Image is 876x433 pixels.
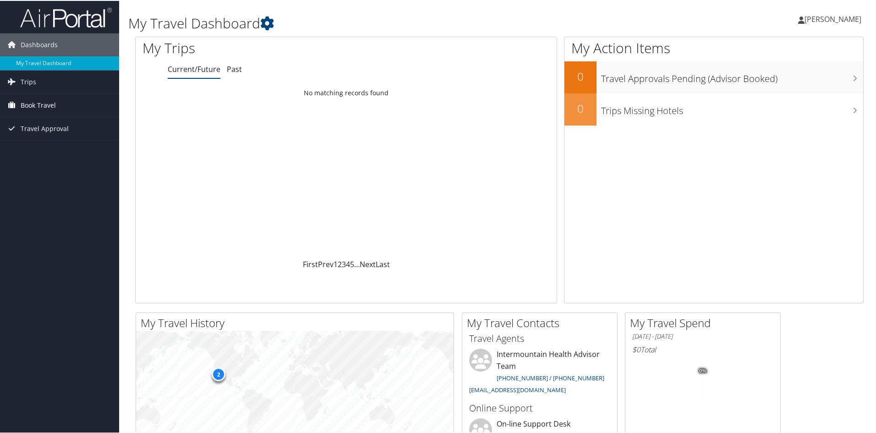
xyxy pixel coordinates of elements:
[564,100,597,115] h2: 0
[21,116,69,139] span: Travel Approval
[142,38,374,57] h1: My Trips
[21,93,56,116] span: Book Travel
[798,5,871,32] a: [PERSON_NAME]
[136,84,557,100] td: No matching records found
[564,93,863,125] a: 0Trips Missing Hotels
[601,67,863,84] h3: Travel Approvals Pending (Advisor Booked)
[469,385,566,393] a: [EMAIL_ADDRESS][DOMAIN_NAME]
[20,6,112,27] img: airportal-logo.png
[564,60,863,93] a: 0Travel Approvals Pending (Advisor Booked)
[227,63,242,73] a: Past
[805,13,861,23] span: [PERSON_NAME]
[469,331,610,344] h3: Travel Agents
[360,258,376,269] a: Next
[497,373,604,381] a: [PHONE_NUMBER] / [PHONE_NUMBER]
[141,314,454,330] h2: My Travel History
[469,401,610,414] h3: Online Support
[21,33,58,55] span: Dashboards
[350,258,354,269] a: 5
[21,70,36,93] span: Trips
[465,348,615,397] li: Intermountain Health Advisor Team
[699,367,706,373] tspan: 0%
[376,258,390,269] a: Last
[632,344,773,354] h6: Total
[342,258,346,269] a: 3
[128,13,623,32] h1: My Travel Dashboard
[212,366,225,380] div: 2
[564,68,597,83] h2: 0
[338,258,342,269] a: 2
[632,344,641,354] span: $0
[354,258,360,269] span: …
[334,258,338,269] a: 1
[467,314,617,330] h2: My Travel Contacts
[346,258,350,269] a: 4
[601,99,863,116] h3: Trips Missing Hotels
[564,38,863,57] h1: My Action Items
[630,314,780,330] h2: My Travel Spend
[303,258,318,269] a: First
[632,331,773,340] h6: [DATE] - [DATE]
[168,63,220,73] a: Current/Future
[318,258,334,269] a: Prev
